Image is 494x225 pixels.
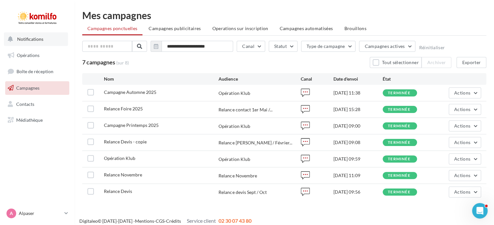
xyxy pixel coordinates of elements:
span: Actions [454,107,470,112]
span: Opération Klub [104,155,135,161]
button: Actions [449,170,481,181]
span: Operations sur inscription [212,26,268,31]
a: Contacts [4,97,71,111]
div: Canal [301,76,333,82]
button: Campagnes actives [359,41,415,52]
div: [DATE] 09:56 [333,189,383,195]
span: Actions [454,189,470,195]
div: État [383,76,432,82]
span: Campagnes [16,85,39,91]
a: Campagnes [4,81,71,95]
a: Boîte de réception [4,64,71,78]
div: terminée [388,141,410,145]
button: Archiver [421,57,451,68]
div: Date d'envoi [333,76,383,82]
a: Mentions [135,218,154,224]
span: 02 30 07 43 80 [219,218,252,224]
span: Service client [187,218,216,224]
div: Mes campagnes [82,10,486,20]
button: Statut [269,41,298,52]
div: [DATE] 11:38 [333,90,383,96]
div: Relance devis Sept / Oct [219,189,266,196]
button: Actions [449,153,481,164]
a: Opérations [4,49,71,62]
iframe: Intercom live chat [472,203,488,219]
span: Campagne Automne 2025 [104,89,156,95]
button: Actions [449,186,481,197]
span: Contacts [16,101,34,107]
button: Réinitialiser [419,45,445,50]
div: Audience [219,76,300,82]
div: Nom [104,76,219,82]
span: Relance Foire 2025 [104,106,143,111]
div: Opération Klub [219,123,250,129]
div: terminée [388,157,410,161]
a: Digitaleo [79,218,98,224]
span: Opérations [17,52,39,58]
span: Relance contact 1er Mai /... [219,107,272,113]
div: [DATE] 15:28 [333,106,383,113]
div: terminée [388,174,410,178]
span: Campagnes automatisées [280,26,333,31]
span: Campagnes actives [365,43,405,49]
button: Actions [449,137,481,148]
span: (sur 8) [116,60,129,66]
button: Exporter [456,57,486,68]
div: terminée [388,124,410,128]
div: terminée [388,190,410,194]
span: Relance Novembre [104,172,142,177]
span: Actions [454,156,470,162]
a: A Alpaser [5,207,69,219]
a: Crédits [166,218,181,224]
button: Type de campagne [301,41,356,52]
span: Campagnes publicitaires [149,26,201,31]
p: Alpaser [19,210,62,217]
a: CGS [156,218,164,224]
button: Canal [237,41,265,52]
span: © [DATE]-[DATE] - - - [79,218,252,224]
span: Médiathèque [16,117,43,123]
span: Relance Devis - copie [104,139,147,144]
button: Actions [449,120,481,131]
div: terminée [388,107,410,112]
span: Actions [454,173,470,178]
div: Relance Novembre [219,173,257,179]
div: Opération Klub [219,156,250,163]
button: Actions [449,104,481,115]
span: Boîte de réception [17,69,53,74]
span: 7 campagnes [82,59,115,66]
div: [DATE] 11:09 [333,172,383,179]
a: Médiathèque [4,113,71,127]
span: Relance Devis [104,188,132,194]
span: Actions [454,90,470,96]
button: Tout sélectionner [370,57,421,68]
div: terminée [388,91,410,95]
span: A [10,210,13,217]
span: Notifications [17,36,43,42]
div: [DATE] 09:59 [333,156,383,162]
div: Opération Klub [219,90,250,96]
div: [DATE] 09:08 [333,139,383,146]
button: Notifications [4,32,68,46]
span: Actions [454,140,470,145]
button: Actions [449,87,481,98]
span: Campagne Printemps 2025 [104,122,159,128]
span: Brouillons [344,26,366,31]
span: Actions [454,123,470,129]
div: [DATE] 09:00 [333,123,383,129]
span: Relance [PERSON_NAME] / Février... [219,140,292,146]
